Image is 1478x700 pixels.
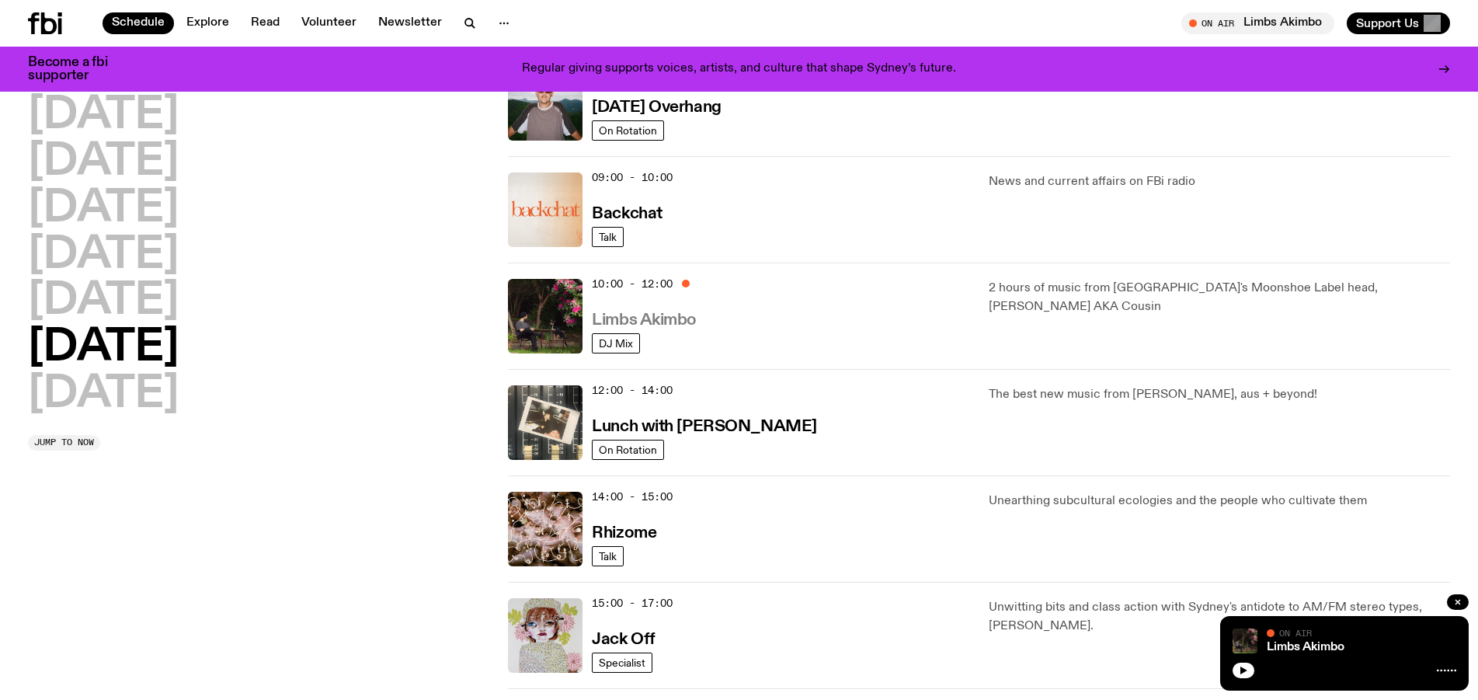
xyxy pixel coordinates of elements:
[592,206,662,222] h3: Backchat
[508,66,583,141] img: Harrie Hastings stands in front of cloud-covered sky and rolling hills. He's wearing sunglasses a...
[592,203,662,222] a: Backchat
[508,492,583,566] img: A close up picture of a bunch of ginger roots. Yellow squiggles with arrows, hearts and dots are ...
[28,373,179,416] button: [DATE]
[592,629,655,648] a: Jack Off
[28,187,179,231] button: [DATE]
[369,12,451,34] a: Newsletter
[292,12,366,34] a: Volunteer
[592,277,673,291] span: 10:00 - 12:00
[592,312,697,329] h3: Limbs Akimbo
[34,438,94,447] span: Jump to now
[592,416,816,435] a: Lunch with [PERSON_NAME]
[599,231,617,242] span: Talk
[592,170,673,185] span: 09:00 - 10:00
[103,12,174,34] a: Schedule
[599,550,617,562] span: Talk
[522,62,956,76] p: Regular giving supports voices, artists, and culture that shape Sydney’s future.
[592,419,816,435] h3: Lunch with [PERSON_NAME]
[989,279,1450,316] p: 2 hours of music from [GEOGRAPHIC_DATA]'s Moonshoe Label head, [PERSON_NAME] AKA Cousin
[592,653,652,673] a: Specialist
[592,489,673,504] span: 14:00 - 15:00
[1347,12,1450,34] button: Support Us
[599,337,633,349] span: DJ Mix
[1356,16,1419,30] span: Support Us
[599,444,657,455] span: On Rotation
[592,333,640,353] a: DJ Mix
[989,385,1450,404] p: The best new music from [PERSON_NAME], aus + beyond!
[592,99,721,116] h3: [DATE] Overhang
[508,598,583,673] img: a dotty lady cuddling her cat amongst flowers
[1267,641,1344,653] a: Limbs Akimbo
[592,227,624,247] a: Talk
[599,124,657,136] span: On Rotation
[989,598,1450,636] p: Unwitting bits and class action with Sydney's antidote to AM/FM stereo types, [PERSON_NAME].
[28,234,179,277] button: [DATE]
[28,326,179,370] button: [DATE]
[508,279,583,353] img: Jackson sits at an outdoor table, legs crossed and gazing at a black and brown dog also sitting a...
[1279,628,1312,638] span: On Air
[592,546,624,566] a: Talk
[592,383,673,398] span: 12:00 - 14:00
[599,656,645,668] span: Specialist
[28,141,179,184] button: [DATE]
[592,96,721,116] a: [DATE] Overhang
[1181,12,1334,34] button: On AirLimbs Akimbo
[592,309,697,329] a: Limbs Akimbo
[28,280,179,323] button: [DATE]
[242,12,289,34] a: Read
[592,596,673,611] span: 15:00 - 17:00
[989,492,1450,510] p: Unearthing subcultural ecologies and the people who cultivate them
[28,56,127,82] h3: Become a fbi supporter
[592,440,664,460] a: On Rotation
[592,120,664,141] a: On Rotation
[28,94,179,138] button: [DATE]
[177,12,238,34] a: Explore
[1233,629,1257,653] img: Jackson sits at an outdoor table, legs crossed and gazing at a black and brown dog also sitting a...
[592,632,655,648] h3: Jack Off
[28,435,100,451] button: Jump to now
[592,522,656,542] a: Rhizome
[989,172,1450,191] p: News and current affairs on FBi radio
[592,525,656,542] h3: Rhizome
[508,385,583,460] img: A polaroid of Ella Avni in the studio on top of the mixer which is also located in the studio.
